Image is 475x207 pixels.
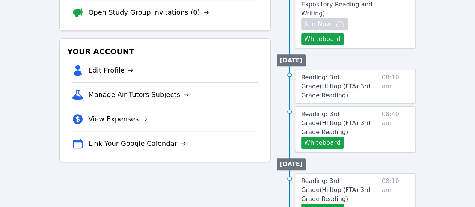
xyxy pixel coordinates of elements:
a: Manage Air Tutors Subjects [88,89,189,100]
a: Open Study Group Invitations (0) [88,7,209,18]
a: Reading: 3rd Grade(Hilltop (FTA) 3rd Grade Reading) [301,177,379,204]
span: Reading: 3rd Grade ( Hilltop (FTA) 3rd Grade Reading ) [301,110,370,136]
li: [DATE] [277,54,306,66]
a: Edit Profile [88,65,134,76]
span: Reading: 3rd Grade ( Hilltop (FTA) 3rd Grade Reading ) [301,177,370,202]
button: Whiteboard [301,137,344,149]
a: Reading: 3rd Grade(Hilltop (FTA) 3rd Grade Reading) [301,73,379,100]
a: View Expenses [88,114,148,124]
button: Whiteboard [301,33,344,45]
button: Join Now [301,18,348,30]
span: 08:10 am [382,73,409,100]
span: 08:40 am [382,110,409,149]
a: Link Your Google Calendar [88,138,186,149]
a: Reading: 3rd Grade(Hilltop (FTA) 3rd Grade Reading) [301,110,379,137]
span: Join Now [304,20,331,29]
span: Reading: 3rd Grade ( Hilltop (FTA) 3rd Grade Reading ) [301,74,370,99]
li: [DATE] [277,158,306,170]
h3: Your Account [66,45,264,58]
